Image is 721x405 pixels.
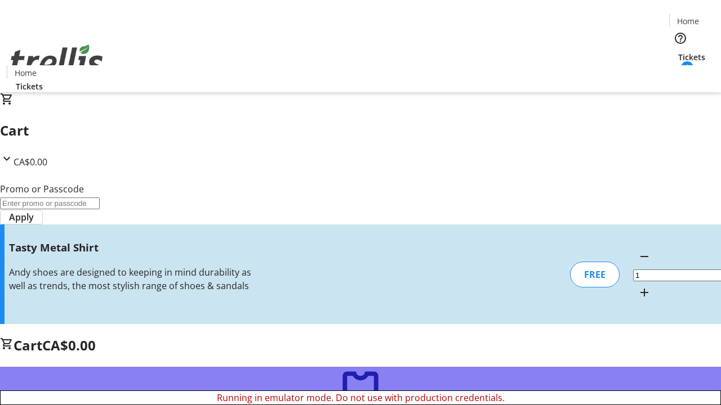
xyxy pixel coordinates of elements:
[570,262,620,287] div: FREE
[633,245,656,268] button: Decrement by one
[670,15,706,27] a: Home
[633,281,656,304] button: Increment by one
[9,265,255,292] div: Andy shoes are designed to keeping in mind durability as well as trends, the most stylish range o...
[7,67,43,79] a: Home
[16,80,43,92] span: Tickets
[678,51,705,63] span: Tickets
[7,32,107,88] img: Orient E2E Organization 41nEMUFqCw's Logo
[669,51,714,63] a: Tickets
[9,210,34,224] span: Apply
[677,15,699,27] span: Home
[669,63,692,85] button: Cart
[15,67,37,79] span: Home
[9,240,255,255] h3: Tasty Metal Shirt
[7,80,52,92] a: Tickets
[42,336,96,354] span: CA$0.00
[669,27,692,49] button: Help
[14,156,47,168] span: CA$0.00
